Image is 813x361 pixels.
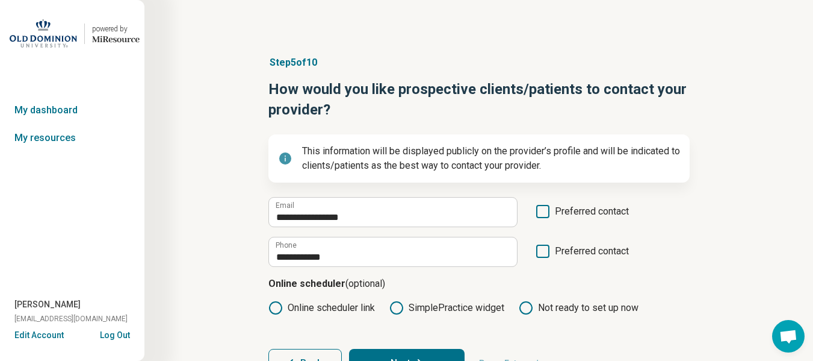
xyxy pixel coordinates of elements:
p: Online scheduler [268,277,690,291]
span: [PERSON_NAME] [14,298,81,311]
a: Old Dominion Universitypowered by [5,19,140,48]
span: Preferred contact [555,244,629,267]
img: Old Dominion University [10,19,77,48]
h1: How would you like prospective clients/patients to contact your provider? [268,80,690,120]
label: Not ready to set up now [519,301,638,315]
label: Online scheduler link [268,301,375,315]
button: Edit Account [14,329,64,342]
span: Preferred contact [555,204,629,227]
label: SimplePractice widget [389,301,504,315]
label: Email [276,202,294,209]
label: Phone [276,242,297,249]
div: Open chat [772,320,805,353]
span: (optional) [345,278,385,289]
span: [EMAIL_ADDRESS][DOMAIN_NAME] [14,313,128,324]
div: powered by [92,24,140,34]
p: Step 5 of 10 [268,55,690,70]
p: This information will be displayed publicly on the provider’s profile and will be indicated to cl... [302,144,680,173]
button: Log Out [100,329,130,339]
